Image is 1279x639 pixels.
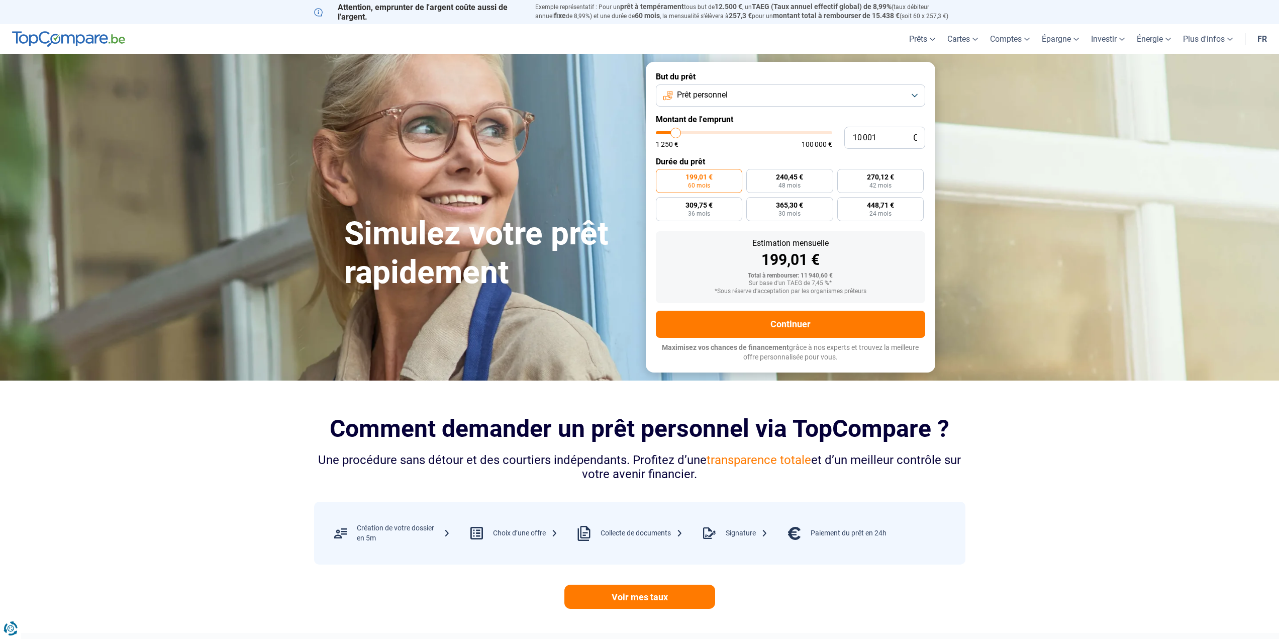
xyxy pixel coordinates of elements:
[357,523,450,543] div: Création de votre dossier en 5m
[802,141,832,148] span: 100 000 €
[729,12,752,20] span: 257,3 €
[664,288,917,295] div: *Sous réserve d'acceptation par les organismes prêteurs
[984,24,1036,54] a: Comptes
[778,182,801,189] span: 48 mois
[314,415,965,442] h2: Comment demander un prêt personnel via TopCompare ?
[656,141,678,148] span: 1 250 €
[314,3,523,22] p: Attention, emprunter de l'argent coûte aussi de l'argent.
[941,24,984,54] a: Cartes
[635,12,660,20] span: 60 mois
[913,134,917,142] span: €
[601,528,683,538] div: Collecte de documents
[656,72,925,81] label: But du prêt
[1036,24,1085,54] a: Épargne
[656,157,925,166] label: Durée du prêt
[715,3,742,11] span: 12.500 €
[664,239,917,247] div: Estimation mensuelle
[903,24,941,54] a: Prêts
[869,182,892,189] span: 42 mois
[685,173,713,180] span: 199,01 €
[344,215,634,292] h1: Simulez votre prêt rapidement
[554,12,566,20] span: fixe
[314,453,965,482] div: Une procédure sans détour et des courtiers indépendants. Profitez d’une et d’un meilleur contrôle...
[664,280,917,287] div: Sur base d'un TAEG de 7,45 %*
[707,453,811,467] span: transparence totale
[869,211,892,217] span: 24 mois
[773,12,900,20] span: montant total à rembourser de 15.438 €
[726,528,768,538] div: Signature
[811,528,887,538] div: Paiement du prêt en 24h
[776,173,803,180] span: 240,45 €
[656,343,925,362] p: grâce à nos experts et trouvez la meilleure offre personnalisée pour vous.
[564,585,715,609] a: Voir mes taux
[778,211,801,217] span: 30 mois
[12,31,125,47] img: TopCompare
[664,272,917,280] div: Total à rembourser: 11 940,60 €
[620,3,684,11] span: prêt à tempérament
[1251,24,1273,54] a: fr
[776,202,803,209] span: 365,30 €
[1085,24,1131,54] a: Investir
[1177,24,1239,54] a: Plus d'infos
[752,3,892,11] span: TAEG (Taux annuel effectif global) de 8,99%
[688,182,710,189] span: 60 mois
[656,311,925,338] button: Continuer
[685,202,713,209] span: 309,75 €
[656,115,925,124] label: Montant de l'emprunt
[656,84,925,107] button: Prêt personnel
[664,252,917,267] div: 199,01 €
[1131,24,1177,54] a: Énergie
[662,343,789,351] span: Maximisez vos chances de financement
[688,211,710,217] span: 36 mois
[535,3,965,21] p: Exemple représentatif : Pour un tous but de , un (taux débiteur annuel de 8,99%) et une durée de ...
[677,89,728,101] span: Prêt personnel
[867,173,894,180] span: 270,12 €
[493,528,558,538] div: Choix d’une offre
[867,202,894,209] span: 448,71 €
